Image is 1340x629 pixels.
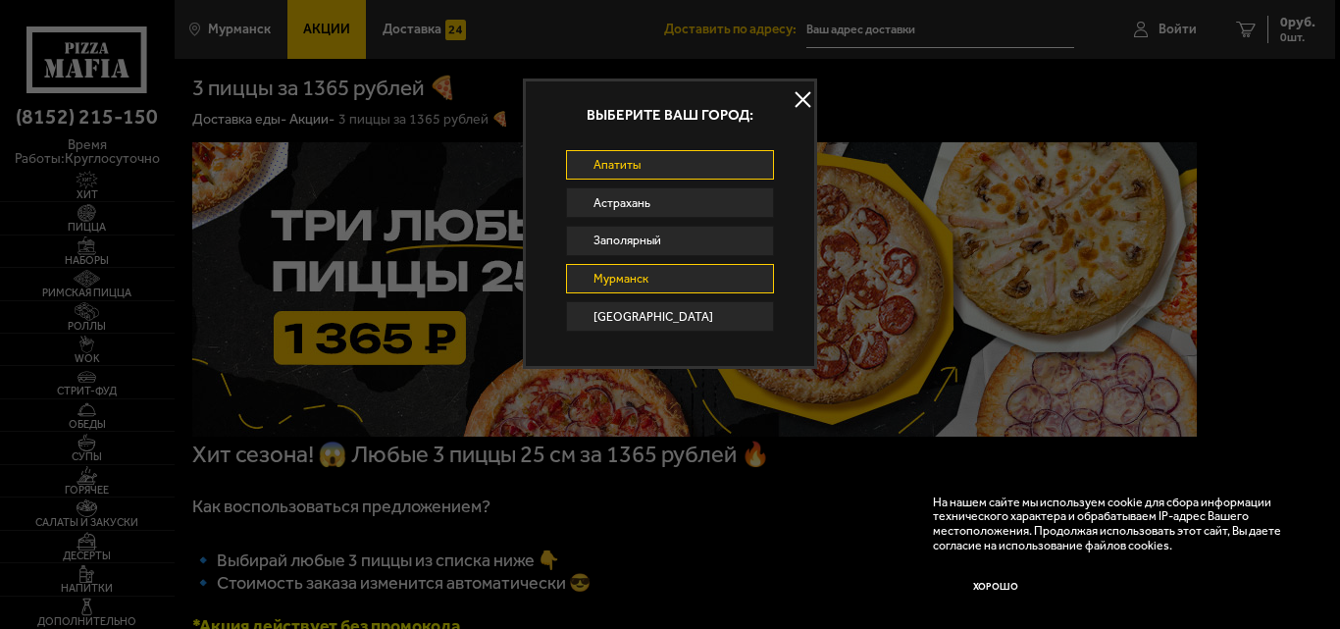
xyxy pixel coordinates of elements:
[933,496,1295,553] p: На нашем сайте мы используем cookie для сбора информации технического характера и обрабатываем IP...
[933,566,1058,608] button: Хорошо
[566,264,774,294] a: Мурманск
[566,187,774,218] a: Астрахань
[526,108,814,123] p: Выберите ваш город:
[566,150,774,181] a: Апатиты
[566,226,774,256] a: Заполярный
[566,301,774,332] a: [GEOGRAPHIC_DATA]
